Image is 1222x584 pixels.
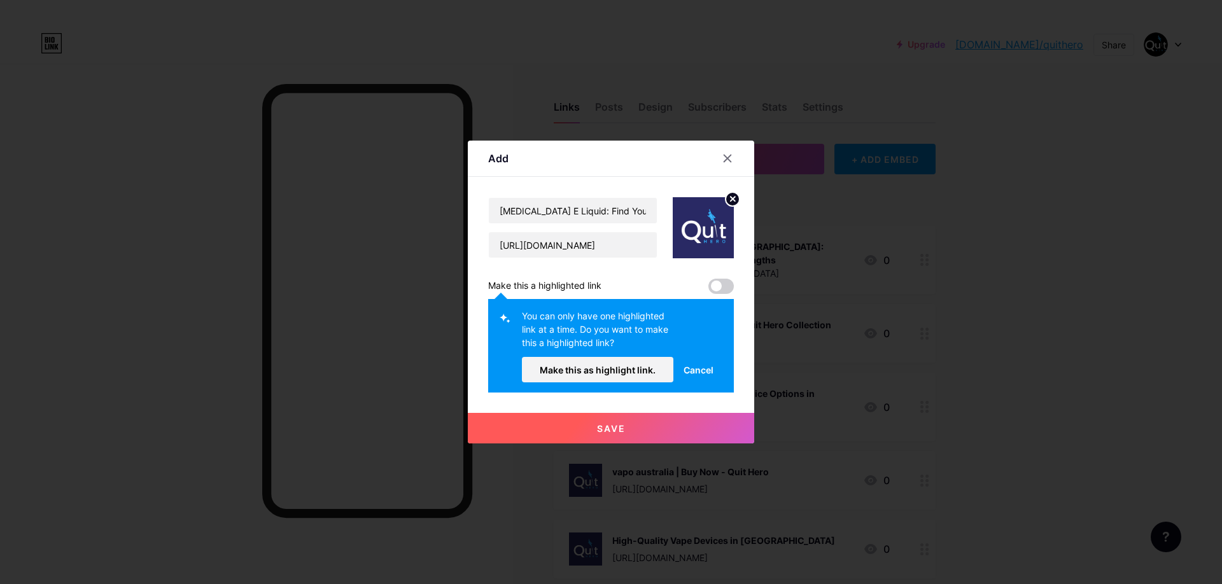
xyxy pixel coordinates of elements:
[522,357,673,382] button: Make this as highlight link.
[673,357,724,382] button: Cancel
[468,413,754,443] button: Save
[673,197,734,258] img: link_thumbnail
[684,363,713,377] span: Cancel
[597,423,626,434] span: Save
[522,309,673,357] div: You can only have one highlighted link at a time. Do you want to make this a highlighted link?
[489,232,657,258] input: URL
[488,151,509,166] div: Add
[489,198,657,223] input: Title
[488,279,601,294] div: Make this a highlighted link
[540,365,656,375] span: Make this as highlight link.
